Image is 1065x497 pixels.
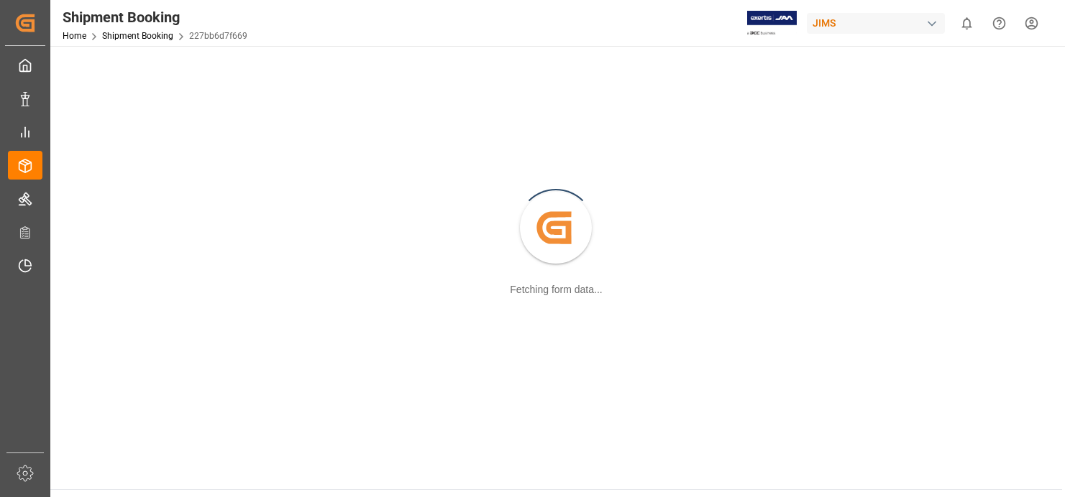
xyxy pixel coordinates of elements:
[510,282,602,297] div: Fetching form data...
[983,7,1015,40] button: Help Center
[102,31,173,41] a: Shipment Booking
[63,31,86,41] a: Home
[951,7,983,40] button: show 0 new notifications
[63,6,247,28] div: Shipment Booking
[747,11,797,36] img: Exertis%20JAM%20-%20Email%20Logo.jpg_1722504956.jpg
[807,13,945,34] div: JIMS
[807,9,951,37] button: JIMS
